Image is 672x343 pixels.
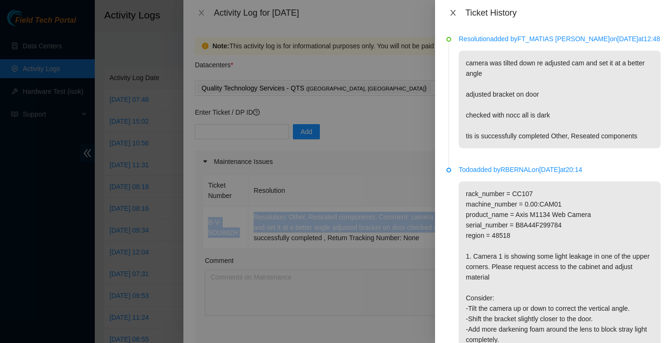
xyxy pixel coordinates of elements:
[459,34,661,44] p: Resolution added by FT_MATIAS [PERSON_NAME] on [DATE] at 12:48
[446,9,460,18] button: Close
[459,164,661,175] p: Todo added by RBERNAL on [DATE] at 20:14
[465,8,661,18] div: Ticket History
[459,51,661,148] p: camera was tilted down re adjusted cam and set it at a better angle adjusted bracket on door chec...
[449,9,457,17] span: close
